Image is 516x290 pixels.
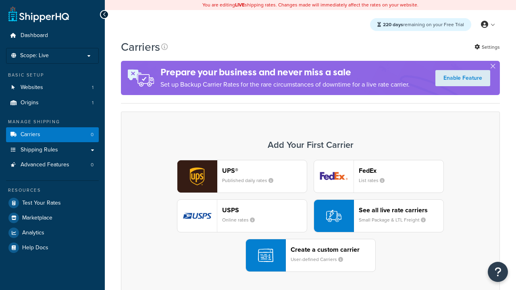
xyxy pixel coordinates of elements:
span: Help Docs [22,244,48,251]
a: Dashboard [6,28,99,43]
img: icon-carrier-liverate-becf4550.svg [326,208,341,224]
small: Online rates [222,216,261,224]
header: Create a custom carrier [291,246,375,253]
small: List rates [359,177,391,184]
span: 0 [91,131,94,138]
a: Enable Feature [435,70,490,86]
div: Resources [6,187,99,194]
button: See all live rate carriersSmall Package & LTL Freight [314,199,444,232]
a: Advanced Features 0 [6,157,99,172]
div: remaining on your Free Trial [370,18,471,31]
div: Manage Shipping [6,118,99,125]
img: ups logo [177,160,217,193]
img: ad-rules-rateshop-fe6ec290ccb7230408bd80ed9643f0289d75e0ffd9eb532fc0e269fcd187b520.png [121,61,160,95]
header: UPS® [222,167,307,174]
h4: Prepare your business and never miss a sale [160,66,410,79]
img: usps logo [177,200,217,232]
span: Dashboard [21,32,48,39]
span: Scope: Live [20,52,49,59]
a: Origins 1 [6,95,99,110]
li: Carriers [6,127,99,142]
small: Published daily rates [222,177,280,184]
a: Websites 1 [6,80,99,95]
a: Shipping Rules [6,143,99,157]
img: fedEx logo [314,160,354,193]
button: ups logoUPS®Published daily rates [177,160,307,193]
a: ShipperHQ Home [8,6,69,22]
span: 0 [91,162,94,168]
small: User-defined Carriers [291,256,350,263]
li: Origins [6,95,99,110]
li: Websites [6,80,99,95]
span: 1 [92,84,94,91]
header: FedEx [359,167,443,174]
a: Settings [474,41,500,53]
a: Test Your Rates [6,196,99,210]
strong: 220 days [383,21,403,28]
img: icon-carrier-custom-c93b8a24.svg [258,248,273,263]
span: 1 [92,99,94,106]
button: Create a custom carrierUser-defined Carriers [246,239,376,272]
h1: Carriers [121,39,160,55]
button: Open Resource Center [488,262,508,282]
a: Marketplace [6,211,99,225]
header: See all live rate carriers [359,206,443,214]
button: usps logoUSPSOnline rates [177,199,307,232]
span: Websites [21,84,43,91]
span: Shipping Rules [21,147,58,153]
header: USPS [222,206,307,214]
span: Marketplace [22,215,52,222]
a: Analytics [6,226,99,240]
span: Advanced Features [21,162,69,168]
span: Carriers [21,131,40,138]
button: fedEx logoFedExList rates [314,160,444,193]
h3: Add Your First Carrier [129,140,491,150]
small: Small Package & LTL Freight [359,216,432,224]
a: Help Docs [6,240,99,255]
span: Analytics [22,230,44,236]
p: Set up Backup Carrier Rates for the rare circumstances of downtime for a live rate carrier. [160,79,410,90]
li: Advanced Features [6,157,99,172]
b: LIVE [235,1,245,8]
span: Origins [21,99,39,106]
a: Carriers 0 [6,127,99,142]
span: Test Your Rates [22,200,61,207]
div: Basic Setup [6,72,99,79]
